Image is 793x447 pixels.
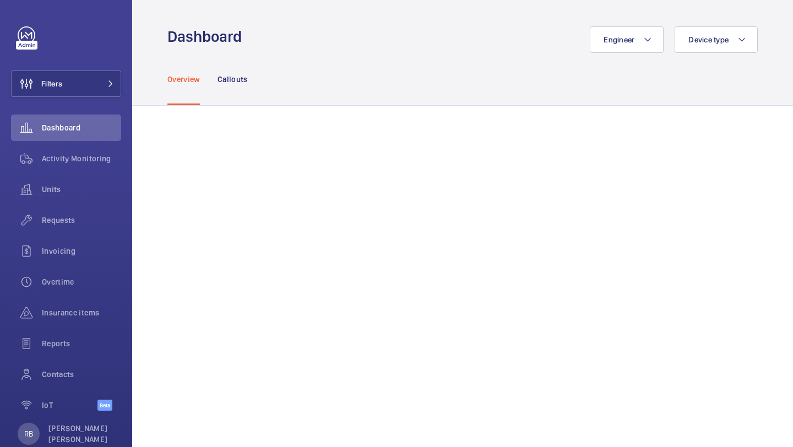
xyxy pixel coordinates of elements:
span: IoT [42,400,97,411]
span: Contacts [42,369,121,380]
p: RB [24,428,33,439]
button: Engineer [590,26,664,53]
span: Engineer [604,35,634,44]
button: Filters [11,70,121,97]
span: Invoicing [42,246,121,257]
span: Overtime [42,276,121,287]
span: Units [42,184,121,195]
span: Beta [97,400,112,411]
span: Insurance items [42,307,121,318]
h1: Dashboard [167,26,248,47]
span: Requests [42,215,121,226]
p: [PERSON_NAME] [PERSON_NAME] [48,423,115,445]
span: Filters [41,78,62,89]
span: Reports [42,338,121,349]
button: Device type [675,26,758,53]
span: Activity Monitoring [42,153,121,164]
span: Device type [688,35,729,44]
span: Dashboard [42,122,121,133]
p: Overview [167,74,200,85]
p: Callouts [218,74,248,85]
